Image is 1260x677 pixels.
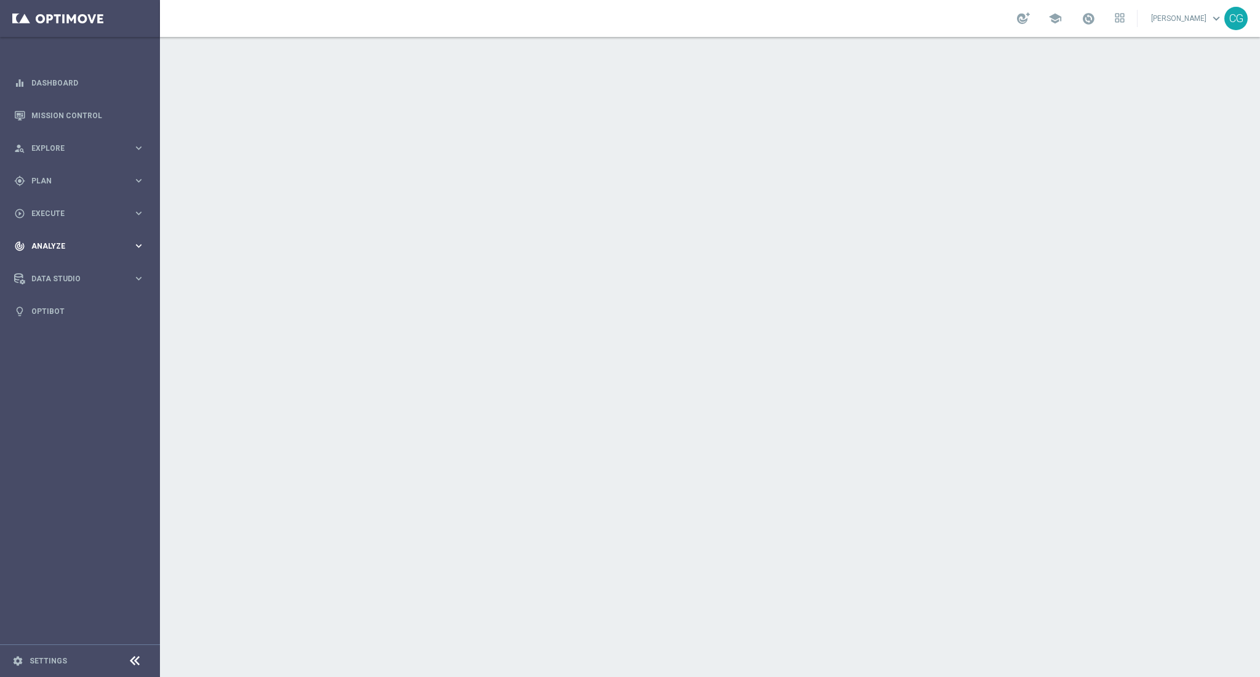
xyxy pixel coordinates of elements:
[31,66,145,99] a: Dashboard
[14,208,25,219] i: play_circle_outline
[1210,12,1223,25] span: keyboard_arrow_down
[31,295,145,327] a: Optibot
[14,241,145,251] button: track_changes Analyze keyboard_arrow_right
[14,306,25,317] i: lightbulb
[14,143,25,154] i: person_search
[14,143,145,153] button: person_search Explore keyboard_arrow_right
[12,655,23,667] i: settings
[133,207,145,219] i: keyboard_arrow_right
[31,99,145,132] a: Mission Control
[14,175,133,186] div: Plan
[14,274,145,284] button: Data Studio keyboard_arrow_right
[1048,12,1062,25] span: school
[31,145,133,152] span: Explore
[14,175,25,186] i: gps_fixed
[14,306,145,316] button: lightbulb Optibot
[31,242,133,250] span: Analyze
[14,295,145,327] div: Optibot
[14,99,145,132] div: Mission Control
[133,240,145,252] i: keyboard_arrow_right
[14,241,25,252] i: track_changes
[14,176,145,186] button: gps_fixed Plan keyboard_arrow_right
[1224,7,1248,30] div: CG
[14,111,145,121] button: Mission Control
[31,275,133,282] span: Data Studio
[133,175,145,186] i: keyboard_arrow_right
[14,143,133,154] div: Explore
[14,78,25,89] i: equalizer
[1150,9,1224,28] a: [PERSON_NAME]keyboard_arrow_down
[133,273,145,284] i: keyboard_arrow_right
[133,142,145,154] i: keyboard_arrow_right
[14,241,133,252] div: Analyze
[14,208,133,219] div: Execute
[14,209,145,218] button: play_circle_outline Execute keyboard_arrow_right
[14,273,133,284] div: Data Studio
[14,66,145,99] div: Dashboard
[30,657,67,665] a: Settings
[31,210,133,217] span: Execute
[14,78,145,88] button: equalizer Dashboard
[31,177,133,185] span: Plan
